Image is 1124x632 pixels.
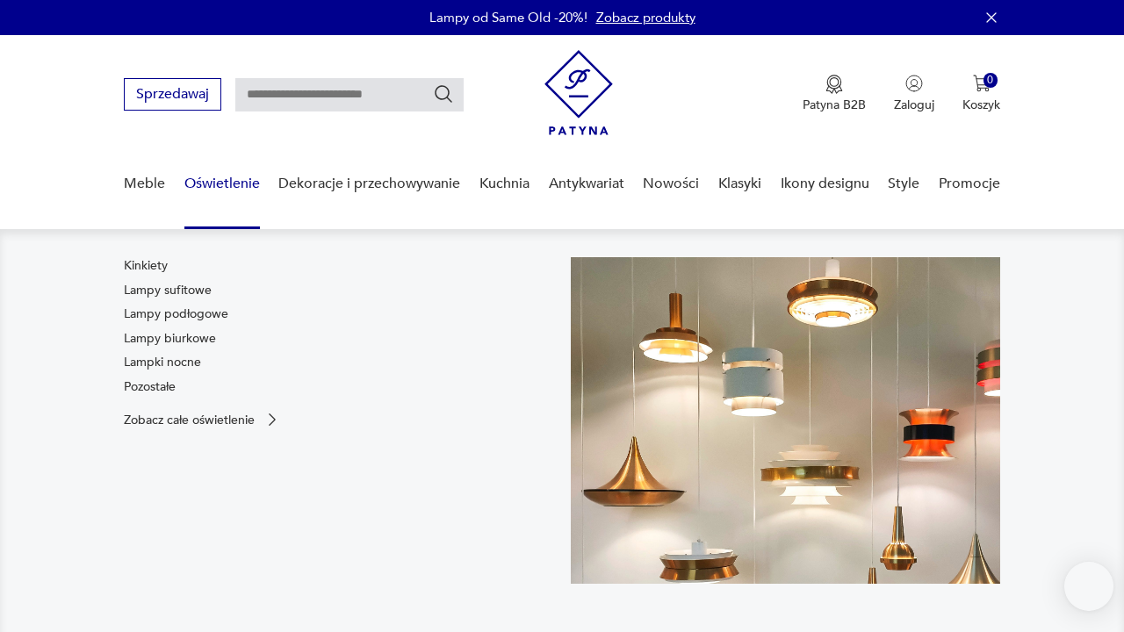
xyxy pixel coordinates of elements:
img: Ikonka użytkownika [905,75,923,92]
button: Patyna B2B [803,75,866,113]
a: Lampki nocne [124,354,201,371]
a: Pozostałe [124,378,176,396]
a: Antykwariat [549,150,624,218]
a: Style [888,150,919,218]
a: Ikona medaluPatyna B2B [803,75,866,113]
a: Zobacz całe oświetlenie [124,411,281,428]
p: Patyna B2B [803,97,866,113]
a: Ikony designu [781,150,869,218]
img: Ikona medalu [825,75,843,94]
a: Kinkiety [124,257,168,275]
a: Klasyki [718,150,761,218]
a: Promocje [939,150,1000,218]
a: Kuchnia [479,150,530,218]
p: Koszyk [962,97,1000,113]
a: Oświetlenie [184,150,260,218]
a: Zobacz produkty [596,9,695,26]
a: Sprzedawaj [124,90,221,102]
p: Lampy od Same Old -20%! [429,9,587,26]
button: Szukaj [433,83,454,104]
p: Zobacz całe oświetlenie [124,414,255,426]
button: Sprzedawaj [124,78,221,111]
button: Zaloguj [894,75,934,113]
img: Ikona koszyka [973,75,991,92]
button: 0Koszyk [962,75,1000,113]
a: Lampy sufitowe [124,282,212,299]
a: Lampy podłogowe [124,305,228,323]
a: Meble [124,150,165,218]
a: Lampy biurkowe [124,330,216,348]
img: Patyna - sklep z meblami i dekoracjami vintage [544,50,613,135]
p: Zaloguj [894,97,934,113]
div: 0 [983,73,998,88]
a: Dekoracje i przechowywanie [278,150,460,218]
iframe: Smartsupp widget button [1064,562,1113,611]
img: a9d990cd2508053be832d7f2d4ba3cb1.jpg [571,257,1000,584]
a: Nowości [643,150,699,218]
